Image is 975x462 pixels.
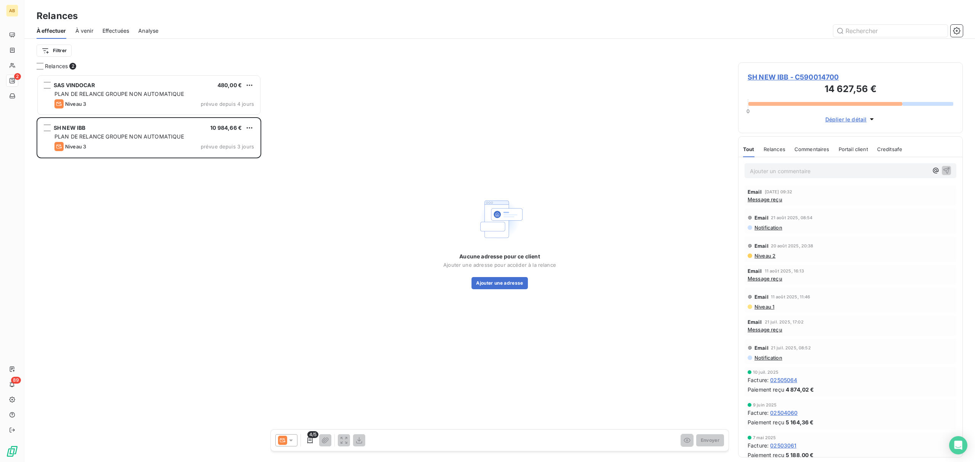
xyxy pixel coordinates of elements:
[771,244,814,248] span: 20 août 2025, 20:38
[748,418,784,426] span: Paiement reçu
[754,304,774,310] span: Niveau 1
[6,5,18,17] div: AB
[45,62,68,70] span: Relances
[746,108,750,114] span: 0
[37,9,78,23] h3: Relances
[210,124,242,131] span: 10 984,66 €
[75,27,93,35] span: À venir
[37,45,72,57] button: Filtrer
[823,115,878,124] button: Déplier le détail
[833,25,948,37] input: Rechercher
[748,409,769,417] span: Facture :
[443,262,556,268] span: Ajouter une adresse pour accéder à la relance
[54,133,184,140] span: PLAN DE RELANCE GROUPE NON AUTOMATIQUE
[54,82,95,88] span: SAS VINDOCAR
[743,146,754,152] span: Tout
[69,63,76,70] span: 2
[754,225,782,231] span: Notification
[748,196,782,202] span: Message reçu
[54,124,86,131] span: SH NEW IBB
[754,253,775,259] span: Niveau 2
[748,451,784,459] span: Paiement reçu
[839,146,868,152] span: Portail client
[765,320,804,324] span: 21 juil. 2025, 17:02
[748,189,762,195] span: Email
[753,370,778,374] span: 10 juil. 2025
[754,243,769,249] span: Email
[754,355,782,361] span: Notification
[14,73,21,80] span: 2
[217,82,242,88] span: 480,00 €
[138,27,158,35] span: Analyse
[696,434,724,446] button: Envoyer
[786,418,814,426] span: 5 164,36 €
[771,346,811,350] span: 21 juil. 2025, 08:52
[307,431,318,438] span: 4/5
[459,253,540,260] span: Aucune adresse pour ce client
[753,435,776,440] span: 7 mai 2025
[6,445,18,457] img: Logo LeanPay
[748,276,782,282] span: Message reçu
[754,215,769,221] span: Email
[201,143,254,150] span: prévue depuis 3 jours
[786,386,814,393] span: 4 874,02 €
[65,143,86,150] span: Niveau 3
[37,27,66,35] span: À effectuer
[748,72,953,82] span: SH NEW IBB - C590014700
[764,146,785,152] span: Relances
[825,115,867,123] span: Déplier le détail
[748,268,762,274] span: Email
[748,327,782,333] span: Message reçu
[770,376,797,384] span: 02505064
[748,386,784,393] span: Paiement reçu
[949,436,967,454] div: Open Intercom Messenger
[54,91,184,97] span: PLAN DE RELANCE GROUPE NON AUTOMATIQUE
[771,295,810,299] span: 11 août 2025, 11:46
[754,294,769,300] span: Email
[765,269,804,273] span: 11 août 2025, 16:13
[201,101,254,107] span: prévue depuis 4 jours
[748,441,769,449] span: Facture :
[748,376,769,384] span: Facture :
[786,451,814,459] span: 5 188,00 €
[754,345,769,351] span: Email
[472,277,527,289] button: Ajouter une adresse
[11,377,21,384] span: 89
[748,319,762,325] span: Email
[65,101,86,107] span: Niveau 3
[753,403,777,407] span: 9 juin 2025
[102,27,129,35] span: Effectuées
[765,190,793,194] span: [DATE] 09:32
[877,146,903,152] span: Creditsafe
[771,215,813,220] span: 21 août 2025, 08:54
[475,195,524,244] img: Empty state
[794,146,830,152] span: Commentaires
[748,82,953,97] h3: 14 627,56 €
[770,409,798,417] span: 02504060
[770,441,796,449] span: 02503061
